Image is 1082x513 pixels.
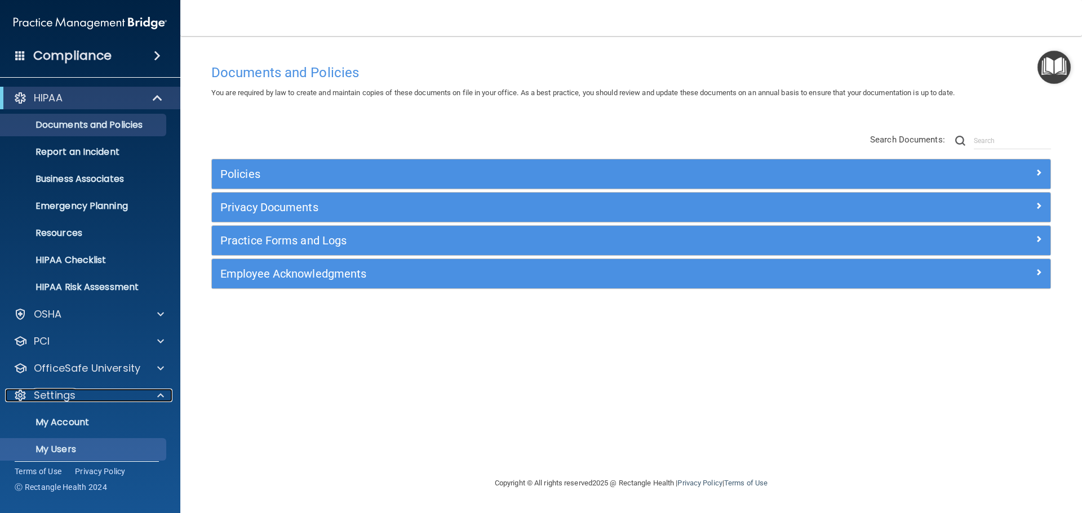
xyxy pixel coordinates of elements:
[220,198,1042,216] a: Privacy Documents
[220,168,832,180] h5: Policies
[974,132,1051,149] input: Search
[724,479,768,487] a: Terms of Use
[870,135,945,145] span: Search Documents:
[7,227,161,239] p: Resources
[15,481,107,493] span: Ⓒ Rectangle Health 2024
[75,466,126,477] a: Privacy Policy
[14,334,164,348] a: PCI
[211,88,955,97] span: You are required by law to create and maintain copies of these documents on file in your office. ...
[14,12,167,34] img: PMB logo
[425,465,837,501] div: Copyright © All rights reserved 2025 @ Rectangle Health | |
[14,389,164,402] a: Settings
[34,389,76,402] p: Settings
[220,267,832,280] h5: Employee Acknowledgments
[7,173,161,185] p: Business Associates
[14,362,164,375] a: OfficeSafe University
[211,65,1051,80] h4: Documents and Policies
[34,307,62,321] p: OSHA
[15,466,61,477] a: Terms of Use
[34,334,50,348] p: PCI
[220,234,832,247] h5: Practice Forms and Logs
[220,201,832,213] h5: Privacy Documents
[677,479,722,487] a: Privacy Policy
[955,136,965,146] img: ic-search.3b580494.png
[14,307,164,321] a: OSHA
[220,265,1042,283] a: Employee Acknowledgments
[33,48,112,64] h4: Compliance
[7,282,161,293] p: HIPAA Risk Assessment
[220,165,1042,183] a: Policies
[1037,51,1071,84] button: Open Resource Center
[34,91,63,105] p: HIPAA
[7,444,161,455] p: My Users
[7,119,161,131] p: Documents and Policies
[7,200,161,212] p: Emergency Planning
[7,146,161,158] p: Report an Incident
[7,255,161,266] p: HIPAA Checklist
[7,417,161,428] p: My Account
[34,362,140,375] p: OfficeSafe University
[220,231,1042,249] a: Practice Forms and Logs
[14,91,163,105] a: HIPAA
